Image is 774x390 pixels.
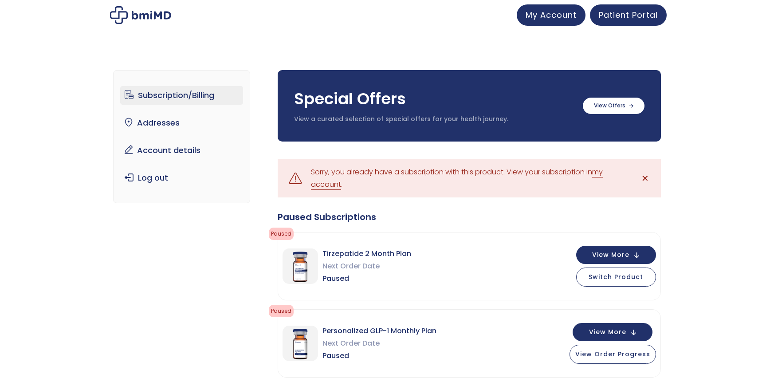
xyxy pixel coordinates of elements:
a: Subscription/Billing [120,86,243,105]
h3: Special Offers [294,88,574,110]
img: Personalized GLP-1 Monthly Plan [283,326,318,361]
img: Tirzepatide 2 Month Plan [283,248,318,284]
span: Patient Portal [599,9,658,20]
span: Paused [322,350,436,362]
img: My account [110,6,171,24]
button: View Order Progress [570,345,656,364]
p: View a curated selection of special offers for your health journey. [294,115,574,124]
nav: Account pages [113,70,250,203]
span: View Order Progress [575,350,650,358]
button: View More [576,246,656,264]
span: Paused [269,228,294,240]
span: Personalized GLP-1 Monthly Plan [322,325,436,337]
span: My Account [526,9,577,20]
span: ✕ [641,172,649,185]
span: View More [589,329,626,335]
a: Addresses [120,114,243,132]
a: Account details [120,141,243,160]
a: ✕ [636,169,654,187]
a: Patient Portal [590,4,667,26]
button: View More [573,323,652,341]
span: Switch Product [589,272,643,281]
button: Switch Product [576,268,656,287]
a: My Account [517,4,585,26]
div: Paused Subscriptions [278,211,661,223]
span: Next Order Date [322,337,436,350]
div: Sorry, you already have a subscription with this product. View your subscription in . [311,166,628,191]
span: Paused [269,305,294,317]
a: Log out [120,169,243,187]
span: View More [592,252,629,258]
